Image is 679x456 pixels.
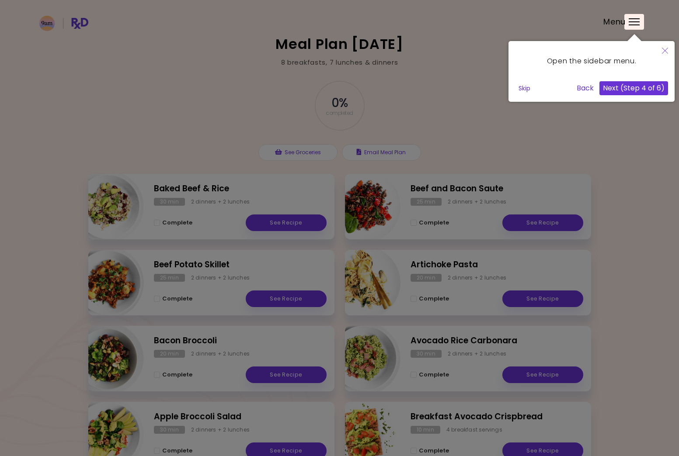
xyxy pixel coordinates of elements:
div: Open the sidebar menu. [515,48,668,75]
button: Back [573,81,597,95]
button: Close [655,41,675,62]
button: Skip [515,82,534,95]
div: Open the sidebar menu. [508,41,675,102]
button: Next (Step 4 of 6) [599,81,668,95]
